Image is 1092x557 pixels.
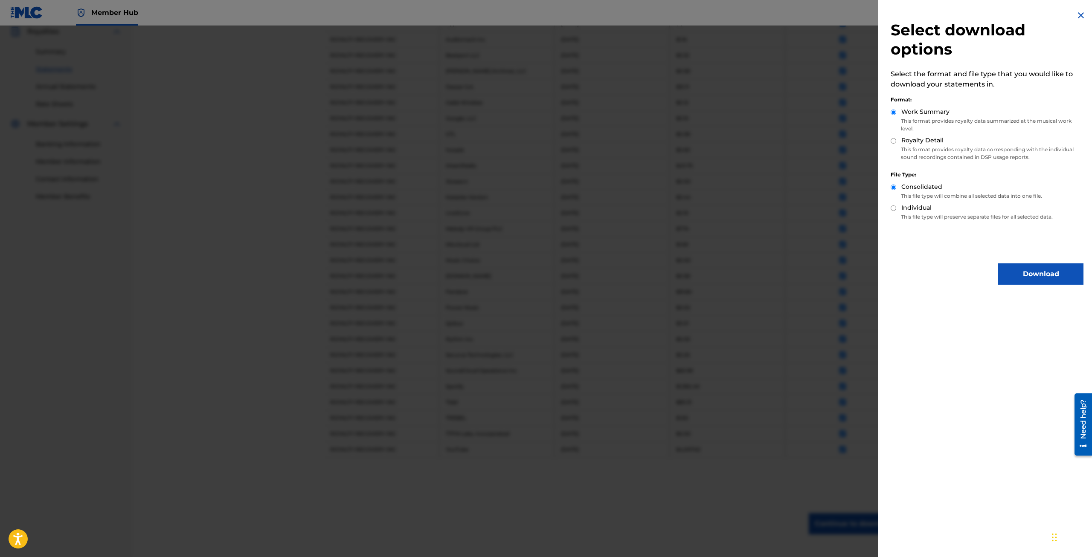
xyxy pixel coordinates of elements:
p: This file type will preserve separate files for all selected data. [891,213,1083,221]
img: MLC Logo [10,6,43,19]
label: Royalty Detail [901,136,944,145]
label: Consolidated [901,182,942,191]
p: Select the format and file type that you would like to download your statements in. [891,69,1083,89]
iframe: Resource Center [1068,389,1092,459]
span: Member Hub [91,8,138,17]
button: Download [998,263,1083,285]
div: File Type: [891,171,1083,179]
img: Top Rightsholder [76,8,86,18]
div: Format: [891,96,1083,104]
p: This format provides royalty data corresponding with the individual sound recordings contained in... [891,146,1083,161]
iframe: Chat Widget [1049,516,1092,557]
label: Work Summary [901,107,950,116]
p: This file type will combine all selected data into one file. [891,192,1083,200]
div: Drag [1052,525,1057,550]
label: Individual [901,203,932,212]
h2: Select download options [891,20,1083,59]
p: This format provides royalty data summarized at the musical work level. [891,117,1083,133]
